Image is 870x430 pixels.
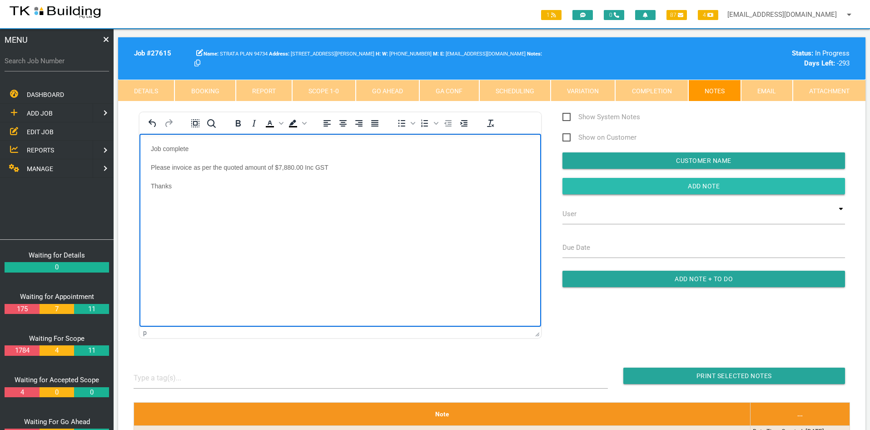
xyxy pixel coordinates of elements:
div: Bullet list [394,117,417,130]
b: H: [376,51,381,57]
span: MENU [5,34,28,46]
input: Add Note [562,178,845,194]
a: Notes [688,80,741,101]
input: Print Selected Notes [623,368,845,384]
a: 4 [5,387,39,398]
button: Bold [230,117,246,130]
span: 1 [541,10,562,20]
span: 0 [604,10,624,20]
a: Waiting For Scope [29,334,85,343]
span: 4 [698,10,718,20]
span: ADD JOB [27,110,53,117]
div: Numbered list [417,117,440,130]
iframe: Rich Text Area [139,134,541,327]
input: Add Note + To Do [562,271,845,287]
b: Name: [204,51,219,57]
button: Find and replace [204,117,219,130]
a: GA Conf [419,80,479,101]
div: Press the Up and Down arrow keys to resize the editor. [535,329,540,337]
button: Justify [367,117,383,130]
span: MANAGE [27,165,53,172]
a: Variation [551,80,615,101]
a: Go Ahead [356,80,419,101]
button: Increase indent [456,117,472,130]
button: Undo [145,117,160,130]
a: 4 [40,345,74,356]
a: Scope 1-0 [292,80,355,101]
a: 1784 [5,345,39,356]
a: 0 [74,387,109,398]
a: Scheduling [479,80,551,101]
span: [STREET_ADDRESS][PERSON_NAME] [269,51,374,57]
span: EDIT JOB [27,128,54,135]
a: 0 [40,387,74,398]
span: Show System Notes [562,111,640,123]
a: 11 [74,345,109,356]
b: E: [440,51,444,57]
a: Waiting for Accepted Scope [15,376,99,384]
b: Job # 27615 [134,49,171,57]
button: Redo [161,117,176,130]
b: Address: [269,51,289,57]
input: Type a tag(s)... [134,368,202,388]
b: Status: [792,49,813,57]
a: Completion [615,80,688,101]
button: Align center [335,117,351,130]
a: Click here copy customer information. [194,59,200,67]
th: ... [751,402,850,425]
input: Customer Name [562,152,845,169]
div: Background color Black [285,117,308,130]
a: Booking [174,80,235,101]
a: Waiting for Appointment [20,293,94,301]
b: Notes: [527,51,542,57]
label: Search Job Number [5,56,109,66]
a: Details [118,80,174,101]
button: Clear formatting [483,117,498,130]
a: Attachment [793,80,865,101]
button: Align left [319,117,335,130]
a: Waiting for Details [29,251,85,259]
b: M: [433,51,439,57]
div: In Progress -293 [678,48,850,69]
a: Email [741,80,792,101]
button: Italic [246,117,262,130]
a: Waiting For Go Ahead [24,418,90,426]
div: Text color Black [262,117,285,130]
b: Days Left: [804,59,835,67]
span: Show on Customer [562,132,636,143]
button: Select all [188,117,203,130]
button: Decrease indent [440,117,456,130]
span: [EMAIL_ADDRESS][DOMAIN_NAME] [440,51,526,57]
span: DASHBOARD [27,91,64,98]
span: REPORTS [27,147,54,154]
label: Due Date [562,243,590,253]
a: 7 [40,304,74,314]
img: s3file [9,5,101,19]
b: W: [382,51,388,57]
span: STRATA PLAN 94734 [204,51,268,57]
a: 11 [74,304,109,314]
button: Align right [351,117,367,130]
div: p [143,329,147,336]
th: Note [134,402,750,425]
span: 87 [666,10,687,20]
a: Report [236,80,292,101]
a: 175 [5,304,39,314]
a: 0 [5,262,109,273]
span: [PHONE_NUMBER] [382,51,432,57]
